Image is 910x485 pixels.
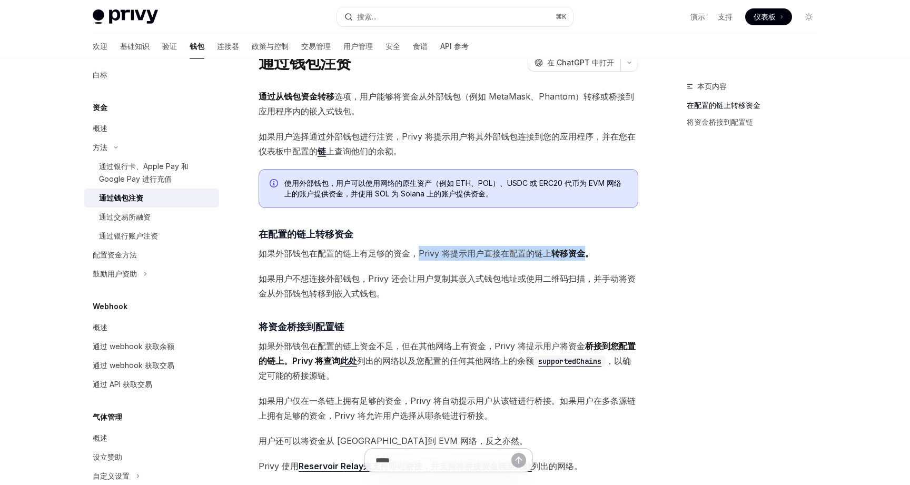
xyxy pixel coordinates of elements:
[259,395,636,421] font: 如果用户仅在一条链上拥有足够的资金，Privy 将自动提示用户从该链进行桥接。如果用户在多条源链上拥有足够的资金，Privy 将允许用户选择从哪条链进行桥接。
[385,34,400,59] a: 安全
[259,435,528,446] font: 用户还可以将资金从 [GEOGRAPHIC_DATA]到 EVM 网络，反之亦然。
[690,12,705,21] font: 演示
[697,82,727,91] font: 本页内容
[547,58,614,67] font: 在 ChatGPT 中打开
[318,146,326,157] a: 链
[534,355,606,367] code: supportedChains
[84,119,219,138] a: 概述
[93,433,107,442] font: 概述
[687,97,826,114] a: 在配置的链上转移资金
[284,179,621,198] font: 使用外部钱包，用户可以使用网络的原生资产（例如 ETH、POL）、USDC 或 ERC20 代币为 EVM 网络上的账户提供资金，并使用 SOL 为 Solana 上的账户提供资金。
[84,318,219,337] a: 概述
[99,162,189,183] font: 通过银行卡、Apple Pay 和 Google Pay 进行充值
[551,248,594,259] font: 转移资金。
[93,103,107,112] font: 资金
[120,42,150,51] font: 基础知识
[84,189,219,207] a: 通过钱包注资
[259,248,501,259] font: 如果外部钱包在配置的链上有足够的资金，Privy 将提示用户直接
[190,42,204,51] font: 钱包
[93,269,137,278] font: 鼓励用户资助
[259,91,634,116] font: ，用户能够将资金从外部钱包（例如 MetaMask、Phantom）转移或桥接到应用程序内的嵌入式钱包。
[318,146,326,156] font: 链
[501,248,551,259] font: 在配置的链上
[259,53,351,72] font: 通过钱包注资
[84,157,219,189] a: 通过银行卡、Apple Pay 和 Google Pay 进行充值
[754,12,776,21] font: 仪表板
[99,212,151,221] font: 通过交易所融资
[399,355,534,366] font: 以及您配置的任何其他网络上的余额
[84,245,219,264] a: 配置资金方法
[687,114,826,131] a: 将资金桥接到配置链
[99,231,158,240] font: 通过银行账户注资
[301,34,331,59] a: 交易管理
[718,12,733,22] a: 支持
[93,250,137,259] font: 配置资金方法
[93,323,107,332] font: 概述
[84,375,219,394] a: 通过 API 获取交易
[84,226,219,245] a: 通过银行账户注资
[93,143,107,152] font: 方法
[259,341,585,351] font: 如果外部钱包在配置的链上资金不足，但在其他网络上有资金，Privy 将提示用户将资金
[528,54,620,72] button: 在 ChatGPT 中打开
[800,8,817,25] button: 切换暗模式
[93,361,174,370] font: 通过 webhook 获取交易
[687,101,760,110] font: 在配置的链上转移资金
[718,12,733,21] font: 支持
[162,34,177,59] a: 验证
[745,8,792,25] a: 仪表板
[93,9,158,24] img: 灯光标志
[687,117,753,126] font: 将资金桥接到配置链
[337,7,573,26] button: 搜索...⌘K
[301,42,331,51] font: 交易管理
[259,131,636,156] font: 如果用户选择通过外部钱包进行注资，Privy 将提示用户将其外部钱包连接到您的应用程序，并在您在仪表板中配置的
[385,42,400,51] font: 安全
[343,34,373,59] a: 用户管理
[690,12,705,22] a: 演示
[343,42,373,51] font: 用户管理
[340,355,357,367] a: 此处
[93,42,107,51] font: 欢迎
[93,471,130,480] font: 自定义设置
[252,34,289,59] a: 政策与控制
[190,34,204,59] a: 钱包
[334,91,351,102] font: 选项
[511,453,526,468] button: 发送消息
[93,380,152,389] font: 通过 API 获取交易
[357,355,399,366] font: 列出的网络
[84,429,219,448] a: 概述
[413,42,428,51] font: 食谱
[252,42,289,51] font: 政策与控制
[440,42,469,51] font: API 参考
[120,34,150,59] a: 基础知识
[556,13,562,21] font: ⌘
[162,42,177,51] font: 验证
[259,229,353,240] font: 在配置的链上转移资金
[357,12,377,21] font: 搜索...
[534,355,606,366] a: supportedChains
[93,342,174,351] font: 通过 webhook 获取余额
[84,448,219,467] a: 设立赞助
[84,207,219,226] a: 通过交易所融资
[93,34,107,59] a: 欢迎
[217,34,239,59] a: 连接器
[99,193,143,202] font: 通过钱包注资
[84,356,219,375] a: 通过 webhook 获取交易
[217,42,239,51] font: 连接器
[440,34,469,59] a: API 参考
[93,124,107,133] font: 概述
[259,91,334,102] font: 通过从钱包资金转移
[413,34,428,59] a: 食谱
[562,13,567,21] font: K
[259,273,636,299] font: 如果用户不想连接外部钱包，Privy 还会让用户复制其嵌入式钱包地址或使用二维码扫描，并手动将资金从外部钱包转移到嵌入式钱包。
[93,412,122,421] font: 气体管理
[93,452,122,461] font: 设立赞助
[270,179,280,190] svg: 信息
[93,302,127,311] font: Webhook
[84,337,219,356] a: 通过 webhook 获取余额
[326,146,402,156] font: 上查询他们的余额。
[259,321,344,332] font: 将资金桥接到配置链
